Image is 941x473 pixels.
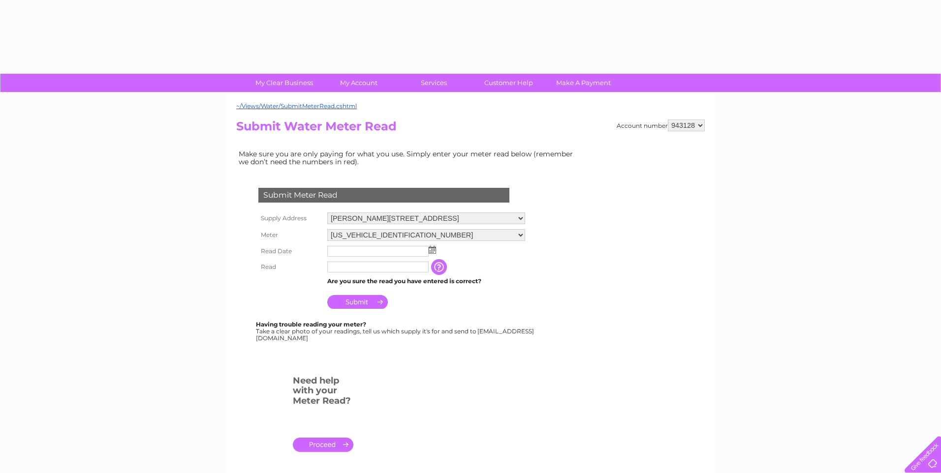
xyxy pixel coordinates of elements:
h2: Submit Water Meter Read [236,119,705,138]
b: Having trouble reading your meter? [256,321,366,328]
th: Supply Address [256,210,325,227]
th: Meter [256,227,325,243]
a: ~/Views/Water/SubmitMeterRead.cshtml [236,102,357,110]
td: Are you sure the read you have entered is correct? [325,275,528,288]
h3: Need help with your Meter Read? [293,374,353,411]
td: Make sure you are only paying for what you use. Simply enter your meter read below (remember we d... [236,148,581,168]
input: Information [431,259,449,275]
div: Submit Meter Read [258,188,509,203]
input: Submit [327,295,388,309]
a: . [293,438,353,452]
img: ... [429,246,436,254]
a: Services [393,74,474,92]
th: Read Date [256,243,325,259]
div: Account number [617,119,705,131]
a: My Clear Business [244,74,325,92]
a: My Account [318,74,400,92]
th: Read [256,259,325,275]
a: Customer Help [468,74,549,92]
a: Make A Payment [543,74,624,92]
div: Take a clear photo of your readings, tell us which supply it's for and send to [EMAIL_ADDRESS][DO... [256,321,535,341]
